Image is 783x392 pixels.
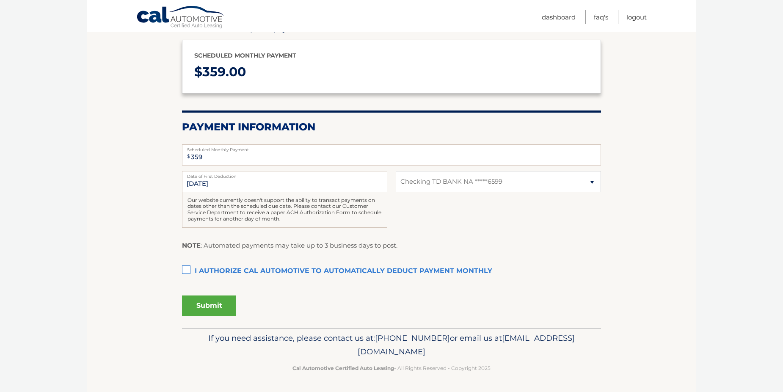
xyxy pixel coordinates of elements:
[194,61,589,83] p: $
[182,171,387,178] label: Date of First Deduction
[182,192,387,228] div: Our website currently doesn't support the ability to transact payments on dates other than the sc...
[358,333,575,356] span: [EMAIL_ADDRESS][DOMAIN_NAME]
[594,10,608,24] a: FAQ's
[182,144,601,151] label: Scheduled Monthly Payment
[292,365,394,371] strong: Cal Automotive Certified Auto Leasing
[626,10,647,24] a: Logout
[542,10,576,24] a: Dashboard
[182,263,601,280] label: I authorize cal automotive to automatically deduct payment monthly
[194,50,589,61] p: Scheduled monthly payment
[182,240,397,251] p: : Automated payments may take up to 3 business days to post.
[182,121,601,133] h2: Payment Information
[136,6,225,30] a: Cal Automotive
[182,295,236,316] button: Submit
[182,171,387,192] input: Payment Date
[185,147,193,166] span: $
[182,241,201,249] strong: NOTE
[202,64,246,80] span: 359.00
[187,364,596,373] p: - All Rights Reserved - Copyright 2025
[187,331,596,359] p: If you need assistance, please contact us at: or email us at
[375,333,450,343] span: [PHONE_NUMBER]
[182,144,601,166] input: Payment Amount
